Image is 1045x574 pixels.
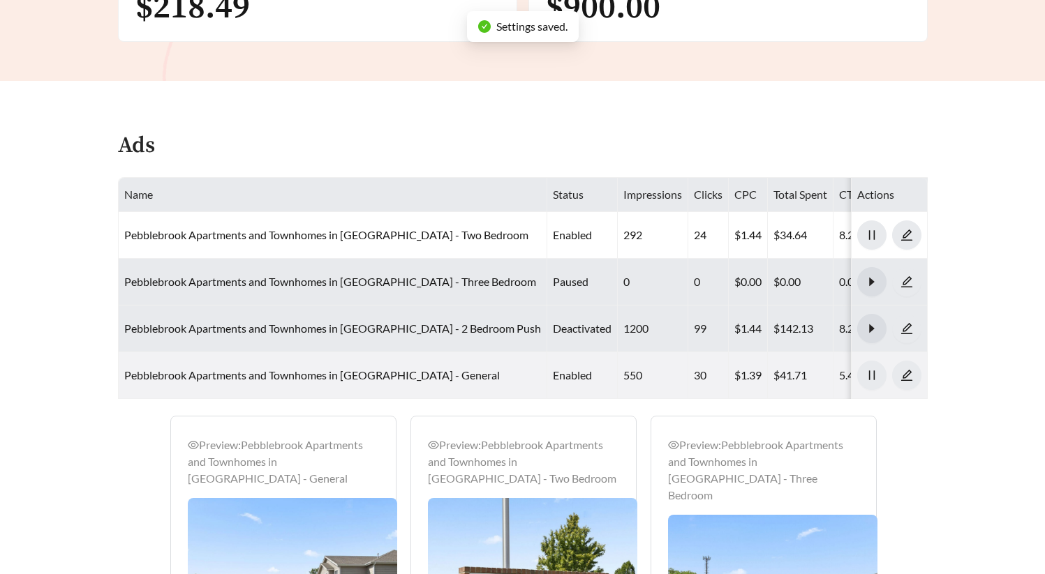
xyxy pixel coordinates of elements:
span: enabled [553,368,592,382]
span: edit [893,275,921,288]
td: 5.45% [833,352,875,399]
th: Impressions [618,178,688,212]
td: $34.64 [768,212,833,259]
button: pause [857,361,887,390]
span: pause [858,369,886,382]
td: 30 [688,352,729,399]
th: Clicks [688,178,729,212]
span: enabled [553,228,592,241]
button: pause [857,220,887,250]
button: edit [892,361,921,390]
td: $1.44 [729,305,768,352]
a: Pebblebrook Apartments and Townhomes in [GEOGRAPHIC_DATA] - Two Bedroom [124,228,528,241]
td: 1200 [618,305,688,352]
span: deactivated [553,322,612,335]
span: check-circle [478,20,491,33]
th: Name [119,178,547,212]
a: edit [892,322,921,335]
span: eye [668,439,679,451]
td: $41.71 [768,352,833,399]
th: Actions [852,178,928,212]
td: 8.25% [833,305,875,352]
td: $0.00 [768,259,833,305]
td: $142.13 [768,305,833,352]
span: eye [188,439,199,451]
div: Preview: Pebblebrook Apartments and Townhomes in [GEOGRAPHIC_DATA] - Three Bedroom [668,437,859,504]
th: Total Spent [768,178,833,212]
span: caret-right [858,275,886,288]
span: edit [893,369,921,382]
a: Pebblebrook Apartments and Townhomes in [GEOGRAPHIC_DATA] - 2 Bedroom Push [124,322,541,335]
td: 550 [618,352,688,399]
a: edit [892,368,921,382]
td: 24 [688,212,729,259]
td: $1.44 [729,212,768,259]
button: edit [892,220,921,250]
span: pause [858,229,886,241]
td: $0.00 [729,259,768,305]
button: edit [892,267,921,296]
td: 99 [688,305,729,352]
a: Pebblebrook Apartments and Townhomes in [GEOGRAPHIC_DATA] - General [124,368,500,382]
a: edit [892,275,921,288]
td: $1.39 [729,352,768,399]
button: caret-right [857,314,887,343]
td: 292 [618,212,688,259]
span: eye [428,439,439,451]
td: 0 [688,259,729,305]
a: edit [892,228,921,241]
span: Settings saved. [496,20,568,33]
span: CTR [839,188,860,201]
div: Preview: Pebblebrook Apartments and Townhomes in [GEOGRAPHIC_DATA] - Two Bedroom [428,437,619,487]
button: caret-right [857,267,887,296]
button: edit [892,314,921,343]
td: 0 [618,259,688,305]
span: edit [893,229,921,241]
th: Status [547,178,618,212]
span: edit [893,322,921,335]
span: paused [553,275,588,288]
td: 8.22% [833,212,875,259]
h4: Ads [118,134,155,158]
a: Pebblebrook Apartments and Townhomes in [GEOGRAPHIC_DATA] - Three Bedroom [124,275,536,288]
td: 0.00% [833,259,875,305]
span: CPC [734,188,757,201]
span: caret-right [858,322,886,335]
div: Preview: Pebblebrook Apartments and Townhomes in [GEOGRAPHIC_DATA] - General [188,437,379,487]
